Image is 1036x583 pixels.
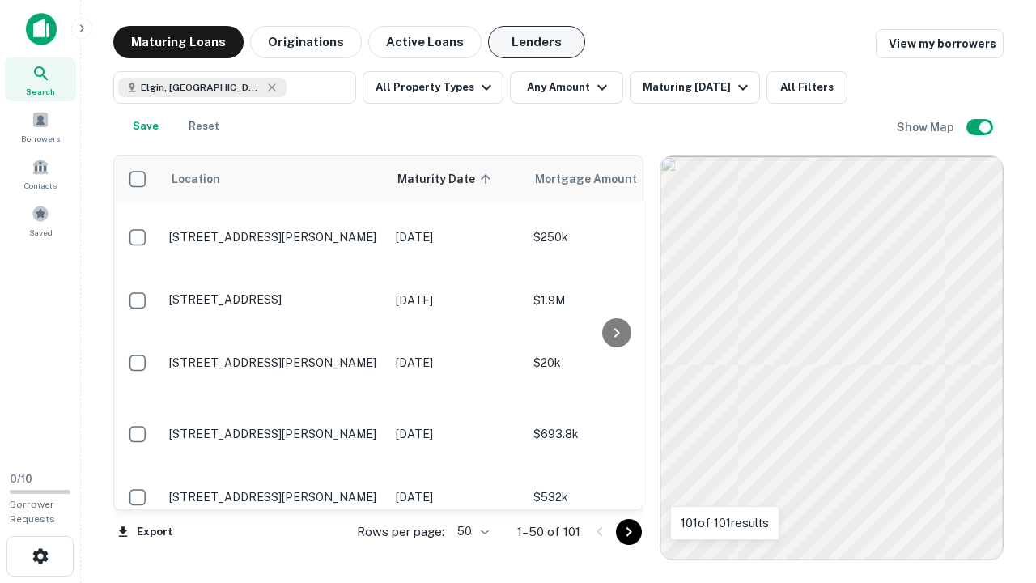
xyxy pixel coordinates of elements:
[169,355,380,370] p: [STREET_ADDRESS][PERSON_NAME]
[396,425,517,443] p: [DATE]
[533,425,695,443] p: $693.8k
[510,71,623,104] button: Any Amount
[766,71,847,104] button: All Filters
[955,453,1036,531] iframe: Chat Widget
[396,291,517,309] p: [DATE]
[169,490,380,504] p: [STREET_ADDRESS][PERSON_NAME]
[10,473,32,485] span: 0 / 10
[533,291,695,309] p: $1.9M
[533,488,695,506] p: $532k
[517,522,580,542] p: 1–50 of 101
[5,151,76,195] a: Contacts
[396,354,517,372] p: [DATE]
[535,169,658,189] span: Mortgage Amount
[26,85,55,98] span: Search
[171,169,220,189] span: Location
[250,26,362,58] button: Originations
[660,156,1003,560] div: 0 0
[876,29,1004,58] a: View my borrowers
[29,226,53,239] span: Saved
[897,118,957,136] h6: Show Map
[169,427,380,441] p: [STREET_ADDRESS][PERSON_NAME]
[357,522,444,542] p: Rows per page:
[643,78,753,97] div: Maturing [DATE]
[26,13,57,45] img: capitalize-icon.png
[616,519,642,545] button: Go to next page
[141,80,262,95] span: Elgin, [GEOGRAPHIC_DATA], [GEOGRAPHIC_DATA]
[21,132,60,145] span: Borrowers
[451,520,491,543] div: 50
[368,26,482,58] button: Active Loans
[169,292,380,307] p: [STREET_ADDRESS]
[525,156,703,202] th: Mortgage Amount
[24,179,57,192] span: Contacts
[169,230,380,245] p: [STREET_ADDRESS][PERSON_NAME]
[630,71,760,104] button: Maturing [DATE]
[10,499,55,525] span: Borrower Requests
[396,228,517,246] p: [DATE]
[533,354,695,372] p: $20k
[488,26,585,58] button: Lenders
[178,110,230,143] button: Reset
[161,156,388,202] th: Location
[396,488,517,506] p: [DATE]
[5,104,76,148] a: Borrowers
[397,169,496,189] span: Maturity Date
[120,110,172,143] button: Save your search to get updates of matches that match your search criteria.
[363,71,503,104] button: All Property Types
[5,57,76,101] a: Search
[388,156,525,202] th: Maturity Date
[5,198,76,242] a: Saved
[681,513,769,533] p: 101 of 101 results
[533,228,695,246] p: $250k
[113,520,176,544] button: Export
[113,26,244,58] button: Maturing Loans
